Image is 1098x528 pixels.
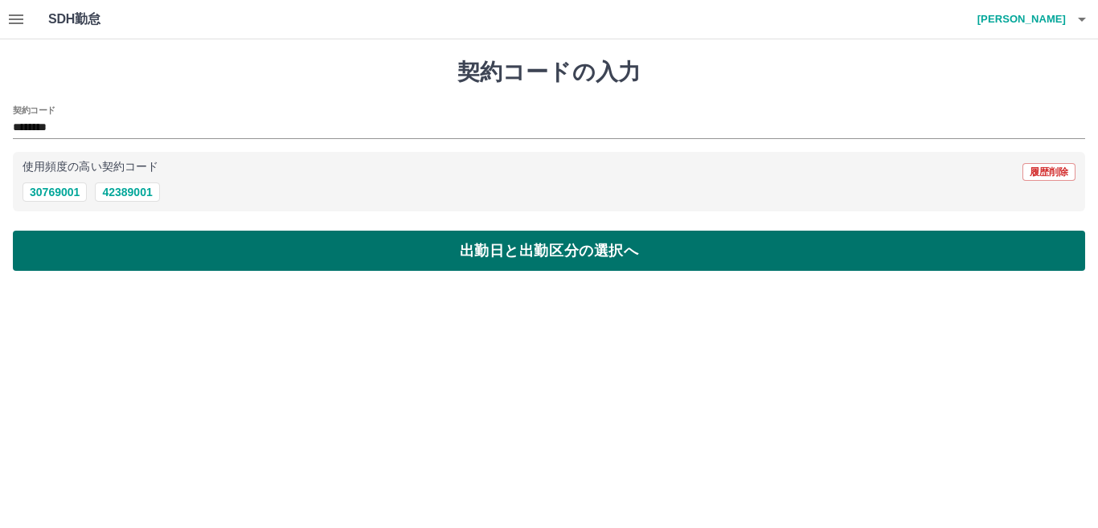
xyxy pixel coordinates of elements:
h2: 契約コード [13,104,55,117]
button: 出勤日と出勤区分の選択へ [13,231,1085,271]
button: 履歴削除 [1022,163,1075,181]
button: 42389001 [95,182,159,202]
h1: 契約コードの入力 [13,59,1085,86]
button: 30769001 [23,182,87,202]
p: 使用頻度の高い契約コード [23,162,158,173]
